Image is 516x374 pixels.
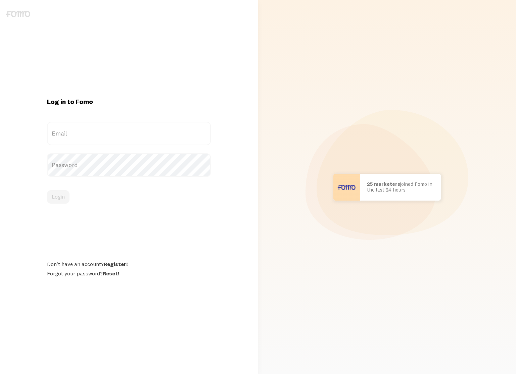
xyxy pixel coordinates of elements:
[367,181,400,187] b: 25 marketers
[47,153,211,177] label: Password
[333,174,360,201] img: User avatar
[47,122,211,145] label: Email
[47,261,211,267] div: Don't have an account?
[6,11,30,17] img: fomo-logo-gray-b99e0e8ada9f9040e2984d0d95b3b12da0074ffd48d1e5cb62ac37fc77b0b268.svg
[47,270,211,277] div: Forgot your password?
[367,181,434,193] p: joined Fomo in the last 24 hours
[104,261,128,267] a: Register!
[47,97,211,106] h1: Log in to Fomo
[103,270,119,277] a: Reset!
